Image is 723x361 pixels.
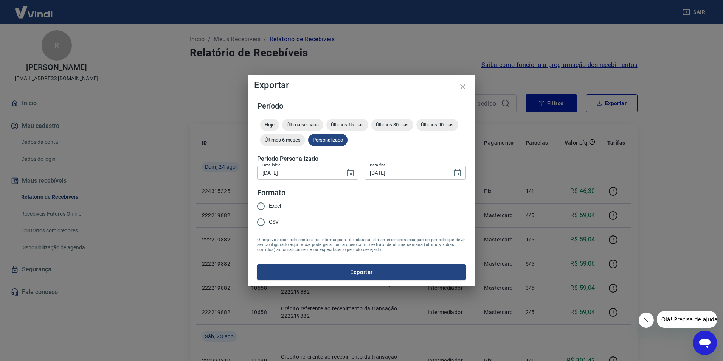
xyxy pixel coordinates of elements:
[282,122,323,128] span: Última semana
[269,202,281,210] span: Excel
[257,155,466,163] h5: Período Personalizado
[639,313,654,328] iframe: Fechar mensagem
[693,331,717,355] iframe: Botão para abrir a janela de mensagens
[257,187,285,198] legend: Formato
[269,218,279,226] span: CSV
[343,165,358,180] button: Choose date, selected date is 18 de ago de 2025
[262,162,282,168] label: Data inicial
[416,122,458,128] span: Últimos 90 dias
[308,137,348,143] span: Personalizado
[257,237,466,252] span: O arquivo exportado conterá as informações filtradas na tela anterior com exceção do período que ...
[450,165,465,180] button: Choose date, selected date is 24 de ago de 2025
[260,119,279,131] div: Hoje
[5,5,64,11] span: Olá! Precisa de ajuda?
[454,78,472,96] button: close
[370,162,387,168] label: Data final
[365,166,447,180] input: DD/MM/YYYY
[371,119,413,131] div: Últimos 30 dias
[371,122,413,128] span: Últimos 30 dias
[257,264,466,280] button: Exportar
[657,311,717,328] iframe: Mensagem da empresa
[260,134,305,146] div: Últimos 6 meses
[326,122,368,128] span: Últimos 15 dias
[416,119,458,131] div: Últimos 90 dias
[257,166,340,180] input: DD/MM/YYYY
[282,119,323,131] div: Última semana
[257,102,466,110] h5: Período
[308,134,348,146] div: Personalizado
[254,81,469,90] h4: Exportar
[326,119,368,131] div: Últimos 15 dias
[260,137,305,143] span: Últimos 6 meses
[260,122,279,128] span: Hoje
